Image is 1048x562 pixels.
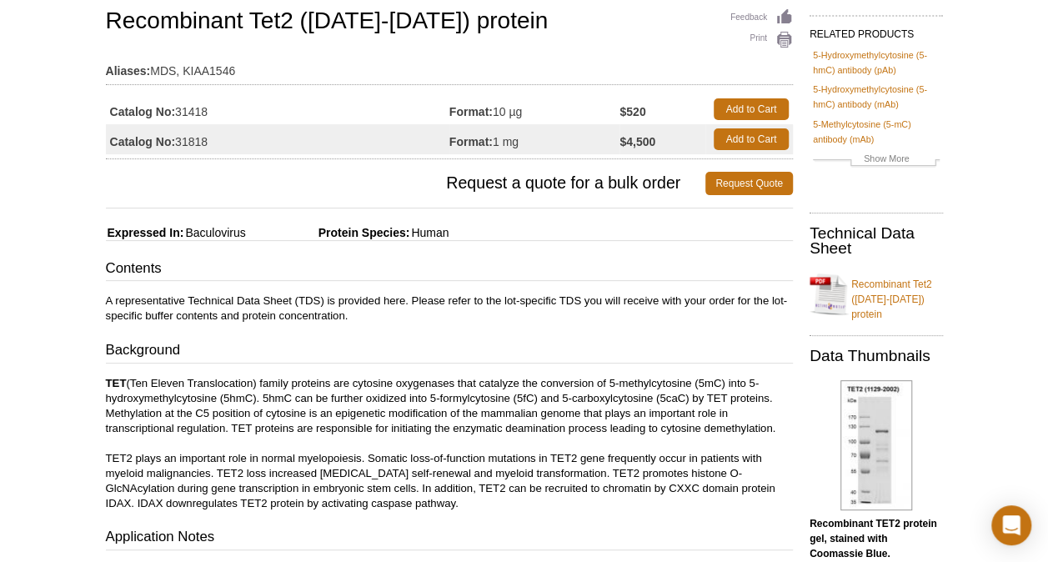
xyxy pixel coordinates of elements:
a: Add to Cart [714,98,789,120]
img: Recombinant TET2 protein gel. [840,380,912,510]
td: 31418 [106,94,449,124]
b: Recombinant TET2 protein gel, stained with Coomassie Blue. [810,518,937,559]
span: Baculovirus [183,226,245,239]
a: Feedback [730,8,793,27]
strong: Format: [449,104,493,119]
h3: Contents [106,258,793,282]
strong: $520 [619,104,645,119]
div: Open Intercom Messenger [991,505,1031,545]
strong: Format: [449,134,493,149]
a: Request Quote [705,172,793,195]
span: Protein Species: [249,226,410,239]
h2: Technical Data Sheet [810,226,943,256]
h2: RELATED PRODUCTS [810,15,943,45]
h2: Data Thumbnails [810,349,943,364]
td: 31818 [106,124,449,154]
strong: Aliases: [106,63,151,78]
td: MDS, KIAA1546 [106,53,793,80]
a: 5-Hydroxymethylcytosine (5-hmC) antibody (pAb) [813,48,940,78]
h1: Recombinant Tet2 ([DATE]-[DATE]) protein [106,8,793,37]
h3: Application Notes [106,527,793,550]
strong: $4,500 [619,134,655,149]
strong: Catalog No: [110,134,176,149]
a: Add to Cart [714,128,789,150]
a: Print [730,31,793,49]
a: Recombinant Tet2 ([DATE]-[DATE]) protein [810,267,943,322]
strong: Catalog No: [110,104,176,119]
a: Show More [813,151,940,170]
span: Request a quote for a bulk order [106,172,706,195]
p: A representative Technical Data Sheet (TDS) is provided here. Please refer to the lot-specific TD... [106,294,793,324]
td: 10 µg [449,94,620,124]
a: 5-Hydroxymethylcytosine (5-hmC) antibody (mAb) [813,82,940,112]
h3: Background [106,340,793,364]
strong: TET [106,377,127,389]
a: 5-Methylcytosine (5-mC) antibody (mAb) [813,117,940,147]
span: Human [409,226,449,239]
span: Expressed In: [106,226,184,239]
td: 1 mg [449,124,620,154]
p: (Ten Eleven Translocation) family proteins are cytosine oxygenases that catalyze the conversion o... [106,376,793,511]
